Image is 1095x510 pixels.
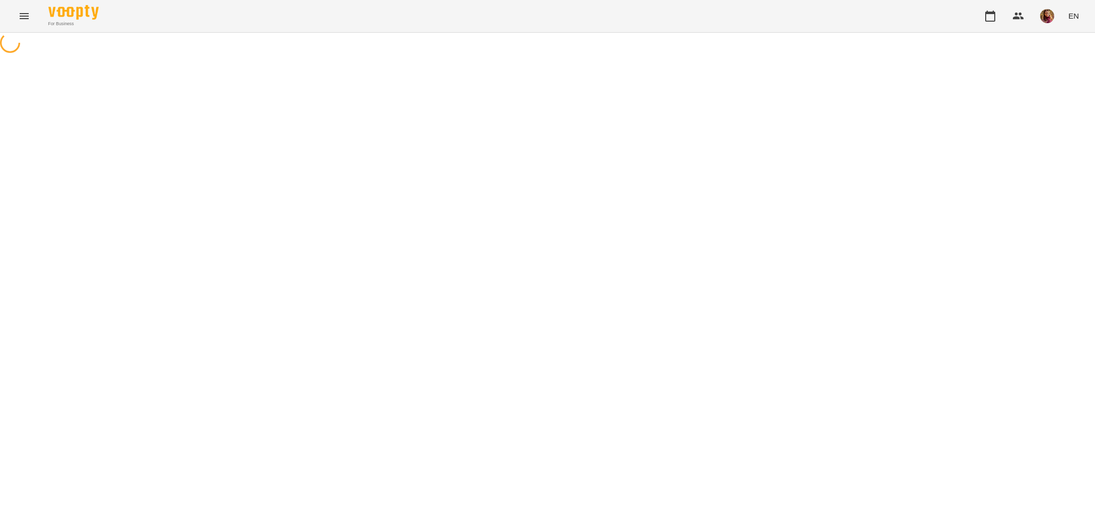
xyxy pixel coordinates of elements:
button: Menu [12,4,36,28]
img: Voopty Logo [48,5,99,20]
span: EN [1068,11,1079,21]
img: 4fb94bb6ae1e002b961ceeb1b4285021.JPG [1040,9,1054,23]
button: EN [1064,7,1083,25]
span: For Business [48,21,99,27]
